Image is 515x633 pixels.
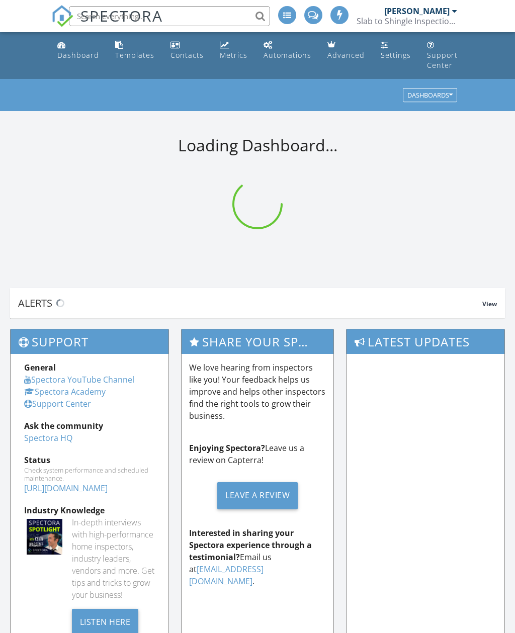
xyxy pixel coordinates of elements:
a: [URL][DOMAIN_NAME] [24,483,108,494]
a: Spectora YouTube Channel [24,374,134,385]
h3: Share Your Spectora Experience [182,329,333,354]
a: Support Center [423,36,462,75]
div: In-depth interviews with high-performance home inspectors, industry leaders, vendors and more. Ge... [72,516,155,601]
a: Settings [377,36,415,65]
p: We love hearing from inspectors like you! Your feedback helps us improve and helps other inspecto... [189,361,326,422]
a: Support Center [24,398,91,409]
strong: General [24,362,56,373]
a: Templates [111,36,158,65]
div: [PERSON_NAME] [384,6,450,16]
p: Email us at . [189,527,326,587]
a: SPECTORA [51,14,163,35]
div: Dashboards [407,92,453,99]
button: Dashboards [403,88,457,103]
div: Settings [381,50,411,60]
div: Alerts [18,296,482,310]
div: Leave a Review [217,482,298,509]
div: Slab to Shingle Inspections PLLC [357,16,457,26]
a: [EMAIL_ADDRESS][DOMAIN_NAME] [189,564,264,587]
div: Contacts [170,50,204,60]
img: The Best Home Inspection Software - Spectora [51,5,73,27]
span: View [482,300,497,308]
a: Leave a Review [189,474,326,517]
strong: Interested in sharing your Spectora experience through a testimonial? [189,527,312,563]
input: Search everything... [69,6,270,26]
div: Automations [264,50,311,60]
a: Contacts [166,36,208,65]
div: Status [24,454,155,466]
div: Templates [115,50,154,60]
div: Check system performance and scheduled maintenance. [24,466,155,482]
div: Metrics [220,50,247,60]
a: Spectora HQ [24,432,72,443]
h3: Latest Updates [347,329,504,354]
strong: Enjoying Spectora? [189,442,265,454]
h3: Support [11,329,168,354]
div: Ask the community [24,420,155,432]
img: Spectoraspolightmain [27,519,62,555]
a: Metrics [216,36,251,65]
a: Listen Here [72,616,139,627]
a: Automations (Advanced) [260,36,315,65]
div: Industry Knowledge [24,504,155,516]
a: Spectora Academy [24,386,106,397]
p: Leave us a review on Capterra! [189,442,326,466]
a: Advanced [323,36,369,65]
a: Dashboard [53,36,103,65]
div: Advanced [327,50,365,60]
div: Support Center [427,50,458,70]
div: Dashboard [57,50,99,60]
